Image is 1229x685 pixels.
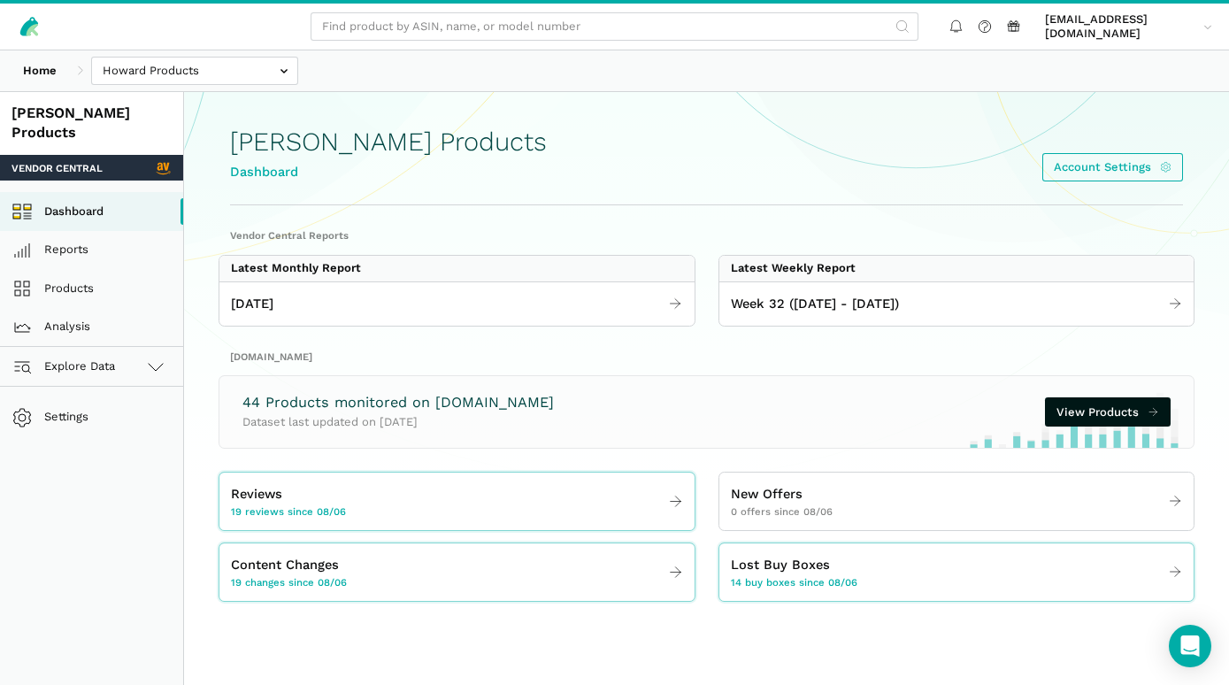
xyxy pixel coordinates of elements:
a: Week 32 ([DATE] - [DATE]) [719,288,1194,319]
div: Dashboard [230,162,547,182]
h2: Vendor Central Reports [230,228,1183,242]
div: Latest Weekly Report [731,261,856,275]
h3: 44 Products monitored on [DOMAIN_NAME] [242,393,554,413]
span: New Offers [731,484,803,504]
span: Reviews [231,484,282,504]
span: Week 32 ([DATE] - [DATE]) [731,294,899,314]
span: View Products [1056,404,1139,421]
a: [DATE] [219,288,695,319]
input: Howard Products [91,57,298,86]
span: [DATE] [231,294,273,314]
span: [EMAIL_ADDRESS][DOMAIN_NAME] [1045,12,1197,42]
a: Account Settings [1042,153,1183,182]
a: Home [12,57,68,86]
input: Find product by ASIN, name, or model number [311,12,918,42]
span: 19 changes since 08/06 [231,575,347,589]
span: 14 buy boxes since 08/06 [731,575,857,589]
div: Open Intercom Messenger [1169,625,1211,667]
a: Content Changes 19 changes since 08/06 [219,550,695,596]
span: Lost Buy Boxes [731,555,830,575]
span: Vendor Central [12,161,103,175]
a: View Products [1045,397,1171,427]
a: New Offers 0 offers since 08/06 [719,479,1194,525]
span: Explore Data [18,356,116,377]
span: Content Changes [231,555,339,575]
a: [EMAIL_ADDRESS][DOMAIN_NAME] [1040,10,1218,44]
a: Reviews 19 reviews since 08/06 [219,479,695,525]
a: Lost Buy Boxes 14 buy boxes since 08/06 [719,550,1194,596]
h1: [PERSON_NAME] Products [230,127,547,157]
p: Dataset last updated on [DATE] [242,413,554,431]
span: 19 reviews since 08/06 [231,504,346,519]
div: [PERSON_NAME] Products [12,104,172,144]
h2: [DOMAIN_NAME] [230,350,1183,364]
div: Latest Monthly Report [231,261,361,275]
span: 0 offers since 08/06 [731,504,833,519]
